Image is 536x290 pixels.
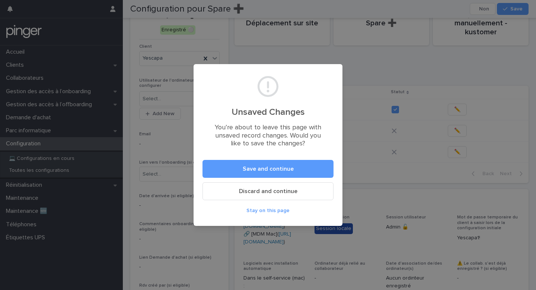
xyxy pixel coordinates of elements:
span: Discard and continue [239,188,297,194]
p: You’re about to leave this page with unsaved record changes. Would you like to save the changes? [211,124,325,148]
button: Discard and continue [202,182,334,200]
h2: Unsaved Changes [211,107,325,118]
button: Save and continue [202,160,334,178]
span: Stay on this page [246,208,290,213]
span: Save and continue [243,166,294,172]
button: Stay on this page [202,205,334,217]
